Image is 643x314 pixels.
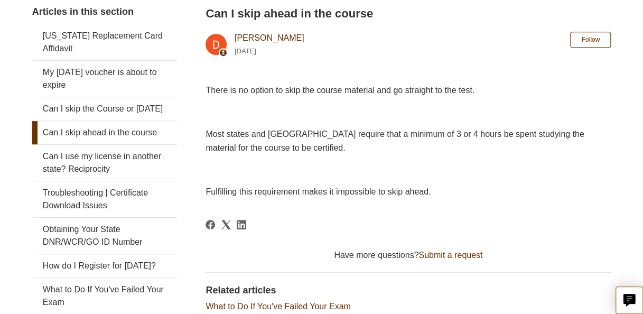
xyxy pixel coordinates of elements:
[32,61,177,97] a: My [DATE] voucher is about to expire
[237,220,246,229] svg: Share this page on LinkedIn
[206,220,215,229] svg: Share this page on Facebook
[32,6,134,17] span: Articles in this section
[570,32,611,48] button: Follow Article
[235,33,304,42] a: [PERSON_NAME]
[206,5,611,22] h2: Can I skip ahead in the course
[32,24,177,60] a: [US_STATE] Replacement Card Affidavit
[237,220,246,229] a: LinkedIn
[418,251,482,260] a: Submit a request
[32,97,177,121] a: Can I skip the Course or [DATE]
[206,302,350,311] a: What to Do If You've Failed Your Exam
[206,249,611,262] div: Have more questions?
[221,220,231,229] a: X Corp
[616,287,643,314] button: Live chat
[235,47,256,55] time: 02/12/2024, 17:16
[32,254,177,278] a: How do I Register for [DATE]?
[32,181,177,217] a: Troubleshooting | Certificate Download Issues
[206,187,431,196] span: Fulfilling this requirement makes it impossible to skip ahead.
[32,121,177,144] a: Can I skip ahead in the course
[32,218,177,254] a: Obtaining Your State DNR/WCR/GO ID Number
[206,283,611,298] h2: Related articles
[206,86,474,95] span: There is no option to skip the course material and go straight to the test.
[32,278,177,314] a: What to Do If You've Failed Your Exam
[206,130,584,152] span: Most states and [GEOGRAPHIC_DATA] require that a minimum of 3 or 4 hours be spent studying the ma...
[206,220,215,229] a: Facebook
[32,145,177,181] a: Can I use my license in another state? Reciprocity
[221,220,231,229] svg: Share this page on X Corp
